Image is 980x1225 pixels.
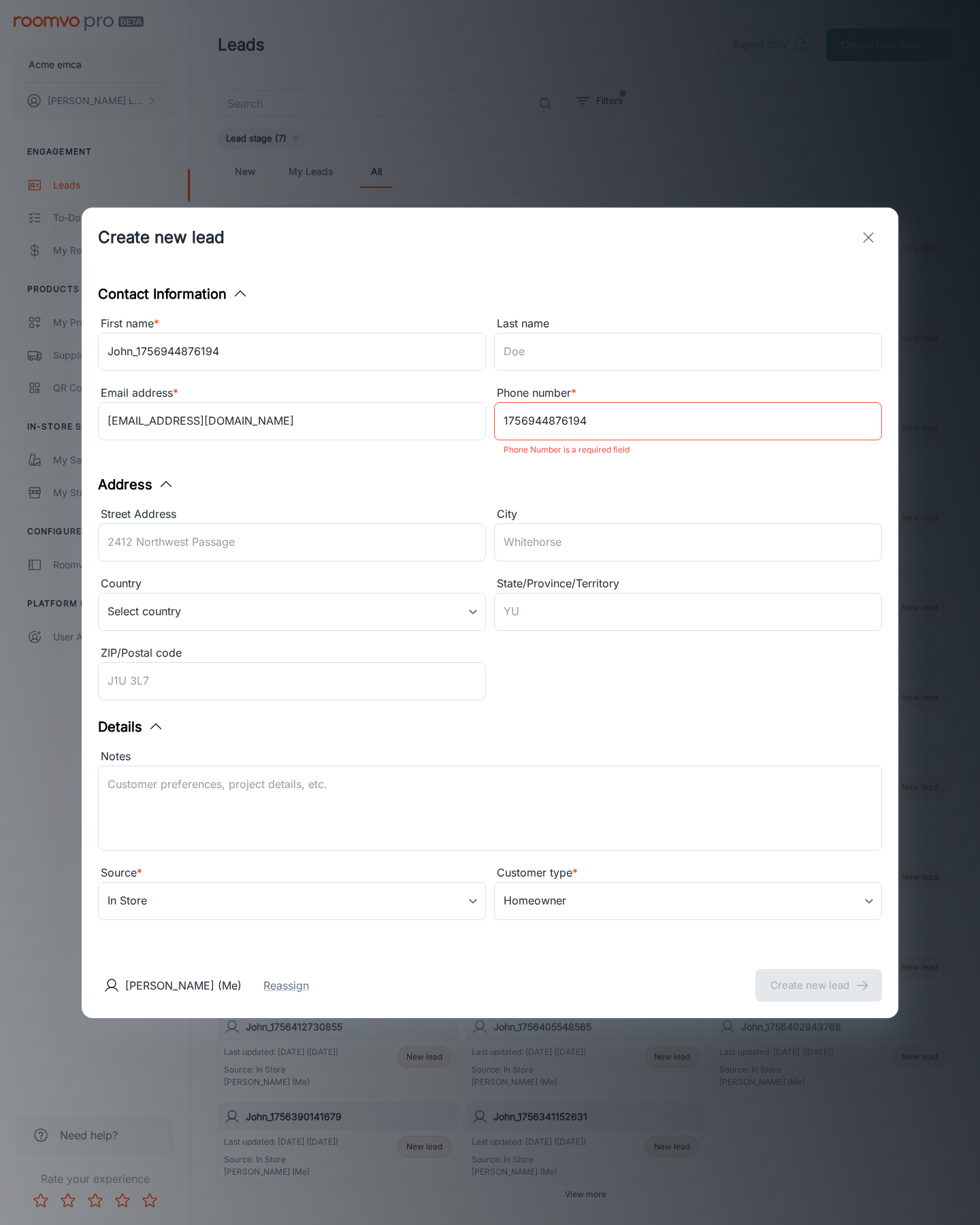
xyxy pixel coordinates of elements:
input: 2412 Northwest Passage [98,523,486,561]
h1: Create new lead [98,225,225,250]
div: City [494,506,882,523]
button: Contact Information [98,284,248,304]
div: Street Address [98,506,486,523]
button: Reassign [263,977,309,994]
div: Source [98,864,486,882]
div: Homeowner [494,882,882,920]
input: J1U 3L7 [98,662,486,700]
input: myname@example.com [98,402,486,440]
input: Whitehorse [494,523,882,561]
button: exit [855,224,882,251]
input: John [98,333,486,371]
button: Details [98,717,164,737]
div: State/Province/Territory [494,575,882,593]
div: ZIP/Postal code [98,644,486,662]
div: Phone number [494,385,882,402]
div: Select country [98,593,486,631]
div: Country [98,575,486,593]
input: Doe [494,333,882,371]
input: YU [494,593,882,631]
p: Phone Number is a required field [504,442,872,458]
div: First name [98,315,486,333]
div: Last name [494,315,882,333]
div: Notes [98,748,882,766]
button: Address [98,474,174,495]
div: Customer type [494,864,882,882]
input: +1 439-123-4567 [494,402,882,440]
div: In Store [98,882,486,920]
div: Email address [98,385,486,402]
p: [PERSON_NAME] (Me) [125,977,242,994]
